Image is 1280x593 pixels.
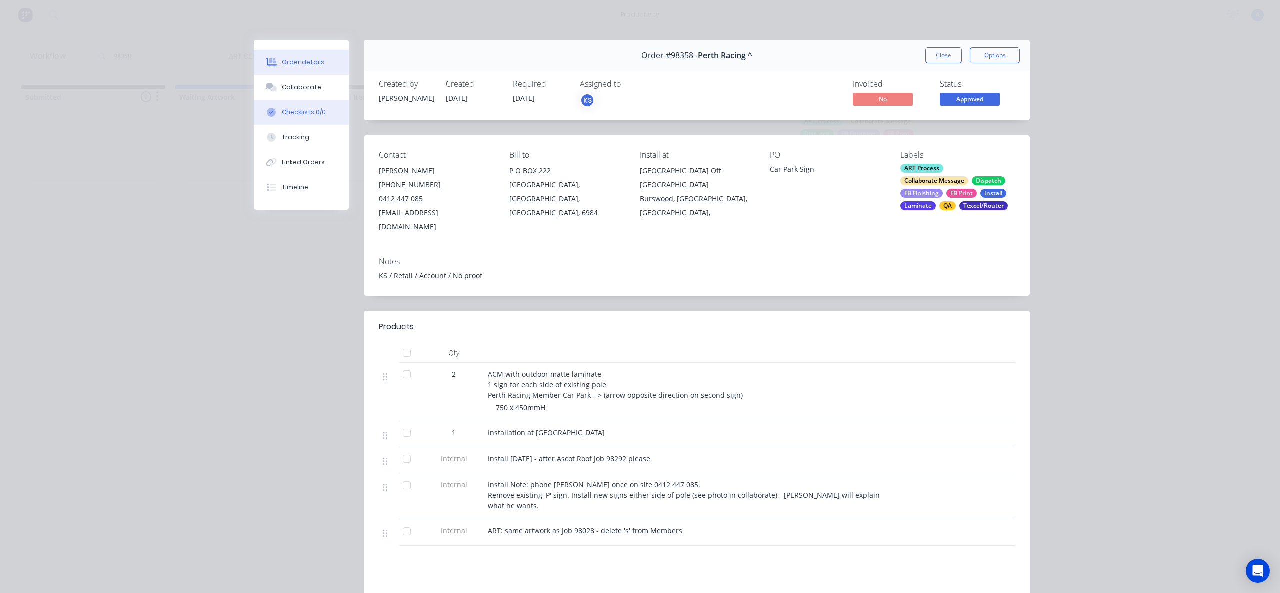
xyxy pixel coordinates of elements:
[509,164,624,220] div: P O BOX 222[GEOGRAPHIC_DATA], [GEOGRAPHIC_DATA], [GEOGRAPHIC_DATA], 6984
[770,164,884,178] div: Car Park Sign
[446,79,501,89] div: Created
[513,93,535,103] span: [DATE]
[379,164,493,234] div: [PERSON_NAME][PHONE_NUMBER]0412 447 085[EMAIL_ADDRESS][DOMAIN_NAME]
[509,150,624,160] div: Bill to
[640,192,754,220] div: Burswood, [GEOGRAPHIC_DATA], [GEOGRAPHIC_DATA],
[254,125,349,150] button: Tracking
[900,164,943,173] div: ART Process
[379,206,493,234] div: [EMAIL_ADDRESS][DOMAIN_NAME]
[282,108,326,117] div: Checklists 0/0
[379,321,414,333] div: Products
[379,79,434,89] div: Created by
[488,480,882,510] span: Install Note: phone [PERSON_NAME] once on site 0412 447 085. Remove existing 'P' sign. Install ne...
[428,479,480,490] span: Internal
[1246,559,1270,583] div: Open Intercom Messenger
[853,79,928,89] div: Invoiced
[379,93,434,103] div: [PERSON_NAME]
[640,164,754,220] div: [GEOGRAPHIC_DATA] Off [GEOGRAPHIC_DATA]Burswood, [GEOGRAPHIC_DATA], [GEOGRAPHIC_DATA],
[282,58,324,67] div: Order details
[282,183,308,192] div: Timeline
[939,201,956,210] div: QA
[580,79,680,89] div: Assigned to
[770,150,884,160] div: PO
[254,150,349,175] button: Linked Orders
[940,93,1000,105] span: Approved
[424,343,484,363] div: Qty
[282,133,309,142] div: Tracking
[379,257,1015,266] div: Notes
[640,164,754,192] div: [GEOGRAPHIC_DATA] Off [GEOGRAPHIC_DATA]
[641,51,698,60] span: Order #98358 -
[959,201,1008,210] div: Texcel/Router
[900,150,1015,160] div: Labels
[980,189,1006,198] div: Install
[379,192,493,206] div: 0412 447 085
[379,178,493,192] div: [PHONE_NUMBER]
[900,201,936,210] div: Laminate
[513,79,568,89] div: Required
[488,369,743,400] span: ACM with outdoor matte laminate 1 sign for each side of existing pole Perth Racing Member Car Par...
[254,175,349,200] button: Timeline
[488,526,682,535] span: ART: same artwork as Job 98028 - delete 's' from Members
[900,176,968,185] div: Collaborate Message
[698,51,752,60] span: Perth Racing ^
[940,93,1000,108] button: Approved
[379,164,493,178] div: [PERSON_NAME]
[282,158,325,167] div: Linked Orders
[488,454,650,463] span: Install [DATE] - after Ascot Roof Job 98292 please
[428,525,480,536] span: Internal
[446,93,468,103] span: [DATE]
[282,83,321,92] div: Collaborate
[428,453,480,464] span: Internal
[946,189,977,198] div: FB Print
[379,270,1015,281] div: KS / Retail / Account / No proof
[972,176,1005,185] div: Dispatch
[254,100,349,125] button: Checklists 0/0
[254,75,349,100] button: Collaborate
[452,427,456,438] span: 1
[496,403,545,412] span: 750 x 450mmH
[970,47,1020,63] button: Options
[488,428,605,437] span: Installation at [GEOGRAPHIC_DATA]
[509,164,624,178] div: P O BOX 222
[925,47,962,63] button: Close
[640,150,754,160] div: Install at
[452,369,456,379] span: 2
[580,93,595,108] button: KS
[940,79,1015,89] div: Status
[853,93,913,105] span: No
[254,50,349,75] button: Order details
[900,189,943,198] div: FB Finishing
[509,178,624,220] div: [GEOGRAPHIC_DATA], [GEOGRAPHIC_DATA], [GEOGRAPHIC_DATA], 6984
[379,150,493,160] div: Contact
